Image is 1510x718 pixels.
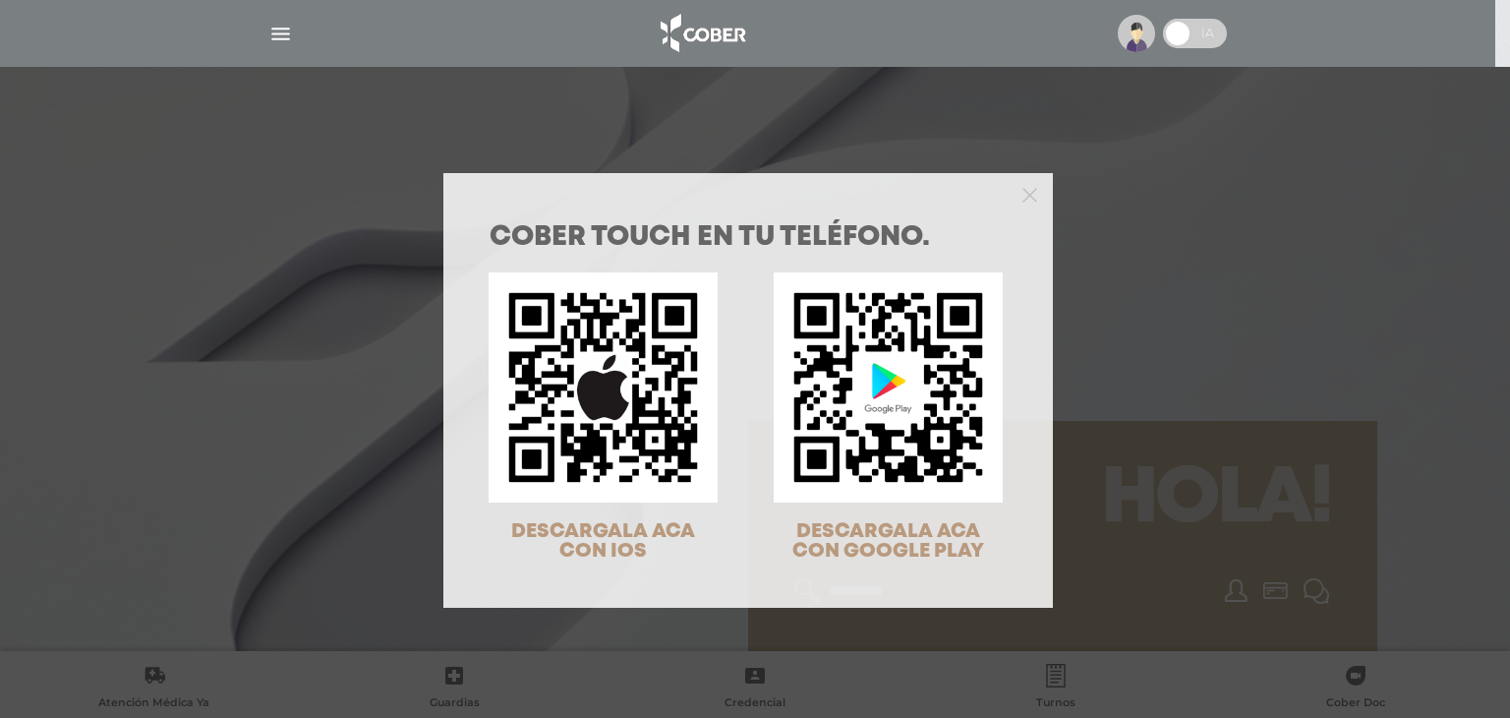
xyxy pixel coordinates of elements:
[792,522,984,561] span: DESCARGALA ACA CON GOOGLE PLAY
[774,272,1003,502] img: qr-code
[1022,185,1037,203] button: Close
[489,272,718,502] img: qr-code
[511,522,695,561] span: DESCARGALA ACA CON IOS
[490,224,1007,252] h1: COBER TOUCH en tu teléfono.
